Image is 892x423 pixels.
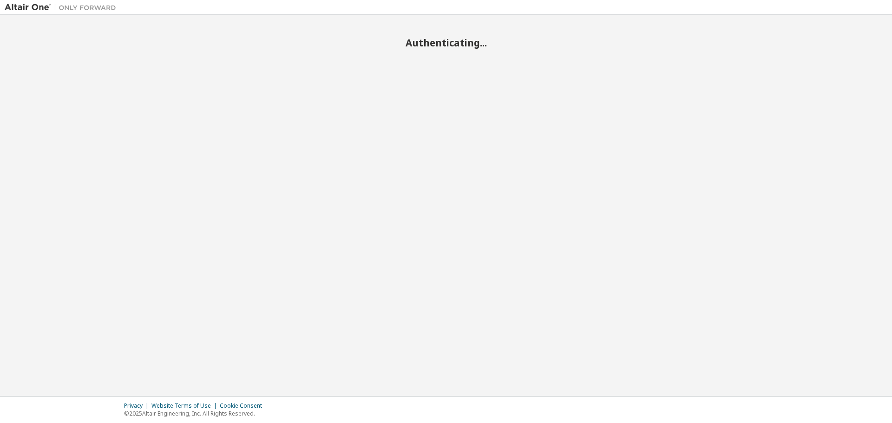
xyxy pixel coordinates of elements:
[124,402,151,410] div: Privacy
[220,402,268,410] div: Cookie Consent
[151,402,220,410] div: Website Terms of Use
[5,3,121,12] img: Altair One
[5,37,887,49] h2: Authenticating...
[124,410,268,417] p: © 2025 Altair Engineering, Inc. All Rights Reserved.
